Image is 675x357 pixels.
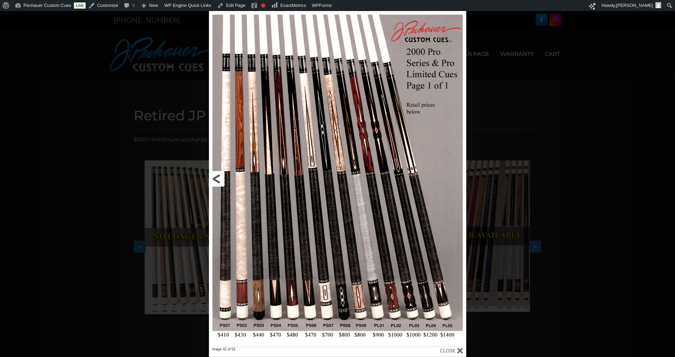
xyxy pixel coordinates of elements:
a: Live [74,2,86,9]
div: Focus keyphrase not set [261,3,265,8]
span: ExactMetrics [281,3,306,8]
span: Image 42 of 53 [212,347,388,355]
span: [PERSON_NAME] [616,3,653,8]
a: previous image [209,11,325,347]
a: next image [350,11,466,347]
a: close image gallery [440,347,463,357]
